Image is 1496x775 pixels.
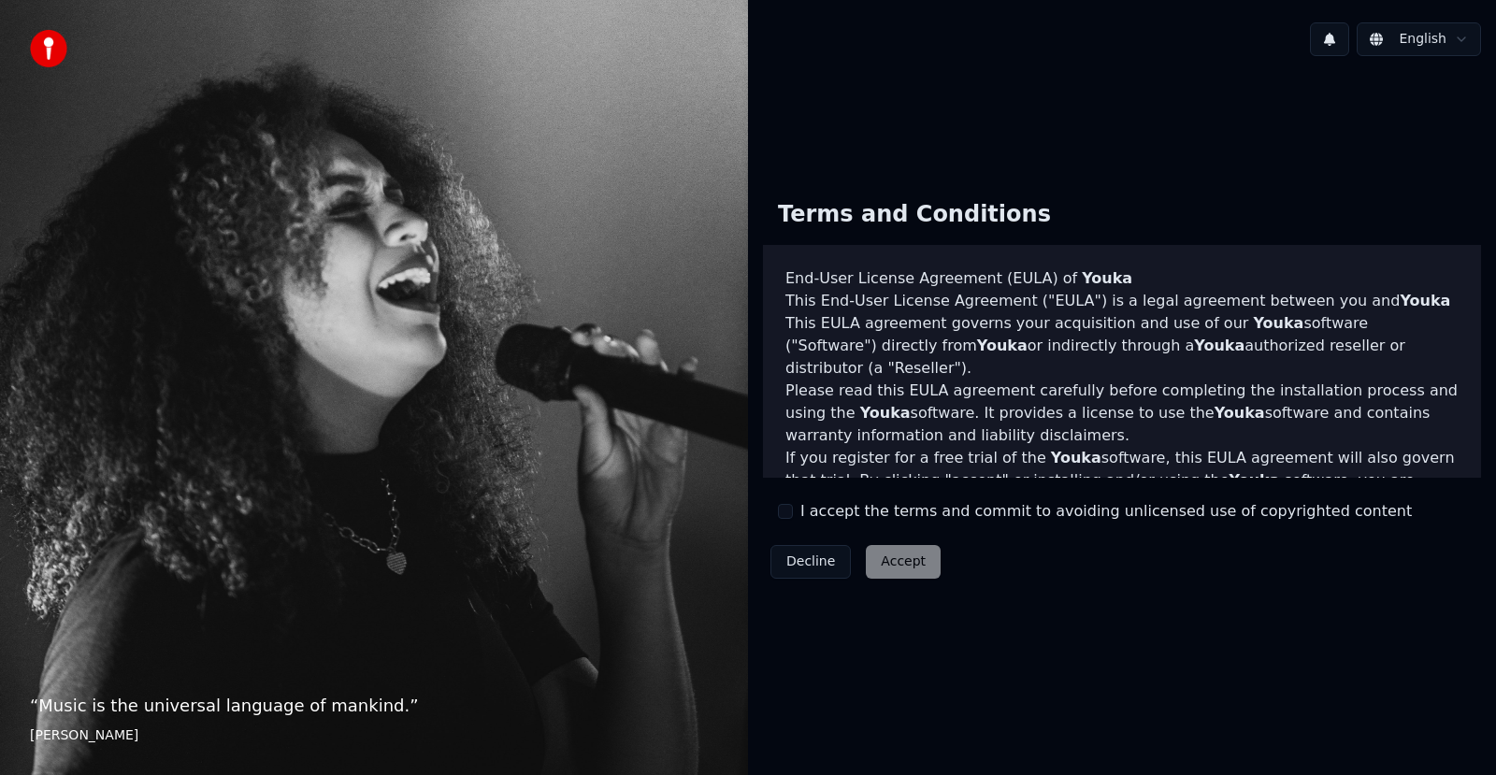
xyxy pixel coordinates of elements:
span: Youka [1400,292,1450,309]
label: I accept the terms and commit to avoiding unlicensed use of copyrighted content [800,500,1412,523]
p: If you register for a free trial of the software, this EULA agreement will also govern that trial... [785,447,1459,537]
img: youka [30,30,67,67]
p: Please read this EULA agreement carefully before completing the installation process and using th... [785,380,1459,447]
span: Youka [1051,449,1101,466]
p: “ Music is the universal language of mankind. ” [30,693,718,719]
h3: End-User License Agreement (EULA) of [785,267,1459,290]
span: Youka [1253,314,1303,332]
span: Youka [860,404,911,422]
p: This EULA agreement governs your acquisition and use of our software ("Software") directly from o... [785,312,1459,380]
div: Terms and Conditions [763,185,1066,245]
span: Youka [1230,471,1280,489]
footer: [PERSON_NAME] [30,726,718,745]
span: Youka [1082,269,1132,287]
span: Youka [1194,337,1244,354]
p: This End-User License Agreement ("EULA") is a legal agreement between you and [785,290,1459,312]
button: Decline [770,545,851,579]
span: Youka [1215,404,1265,422]
span: Youka [977,337,1028,354]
